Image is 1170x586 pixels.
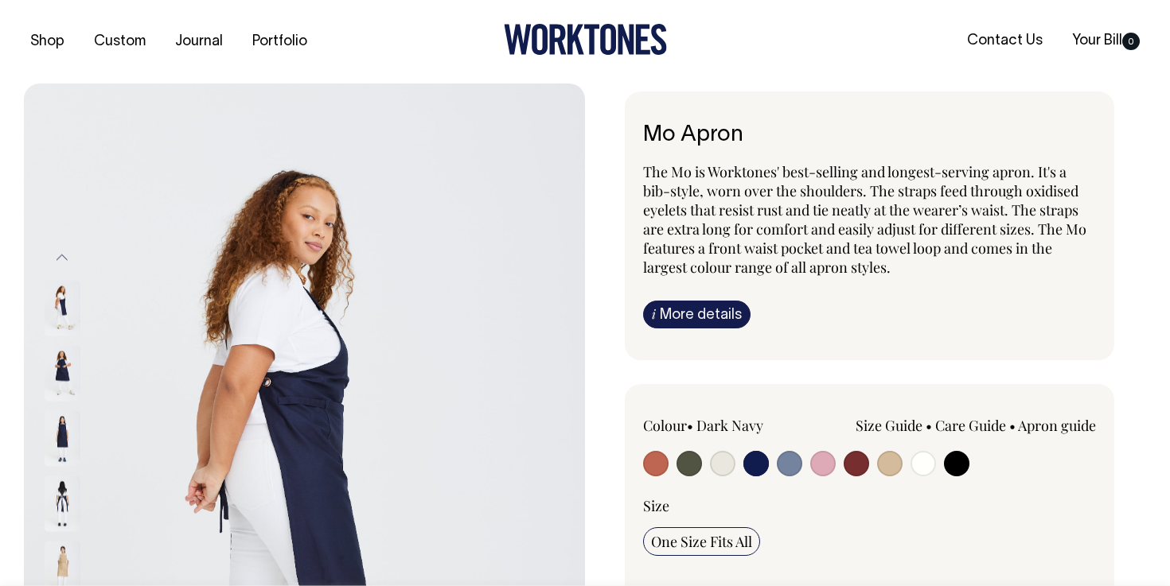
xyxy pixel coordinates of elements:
[696,416,763,435] label: Dark Navy
[643,496,1096,515] div: Size
[1018,416,1096,435] a: Apron guide
[856,416,922,435] a: Size Guide
[643,162,1086,277] span: The Mo is Worktones' best-selling and longest-serving apron. It's a bib-style, worn over the shou...
[24,29,71,55] a: Shop
[1122,33,1140,50] span: 0
[45,410,80,466] img: dark-navy
[1009,416,1016,435] span: •
[926,416,932,435] span: •
[643,301,751,328] a: iMore details
[50,240,74,276] button: Previous
[643,527,760,556] input: One Size Fits All
[643,416,825,435] div: Colour
[169,29,229,55] a: Journal
[935,416,1006,435] a: Care Guide
[961,28,1049,54] a: Contact Us
[652,305,656,322] span: i
[1066,28,1146,54] a: Your Bill0
[45,475,80,531] img: dark-navy
[687,416,693,435] span: •
[88,29,152,55] a: Custom
[45,280,80,336] img: dark-navy
[45,345,80,401] img: dark-navy
[246,29,314,55] a: Portfolio
[651,532,752,551] span: One Size Fits All
[643,123,1096,148] h6: Mo Apron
